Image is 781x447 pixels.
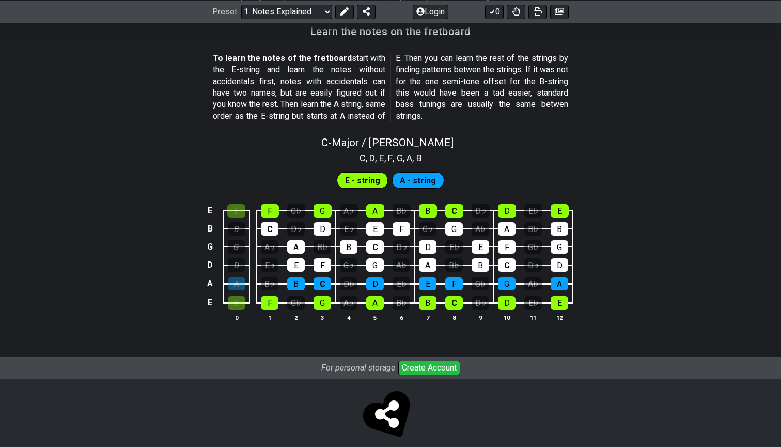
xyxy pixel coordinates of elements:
[472,258,489,272] div: B
[366,296,384,310] div: A
[400,173,436,188] span: First enable full edit mode to edit
[340,204,358,218] div: A♭
[393,240,410,254] div: D♭
[355,149,427,165] section: Scale pitch classes
[551,240,568,254] div: G
[366,151,370,165] span: ,
[467,312,494,323] th: 9
[314,296,331,310] div: G
[287,240,305,254] div: A
[393,222,410,236] div: F
[321,363,395,373] i: For personal storage
[498,204,516,218] div: D
[393,204,411,218] div: B♭
[340,222,357,236] div: E♭
[507,4,525,19] button: Toggle Dexterity for all fretkits
[445,204,463,218] div: C
[415,312,441,323] th: 7
[524,258,542,272] div: D♭
[397,151,403,165] span: G
[204,293,216,313] td: E
[213,53,568,122] p: start with the E-string and learn the notes without accidentals first, notes with accidentals can...
[472,296,489,310] div: D♭
[366,258,384,272] div: G
[261,296,278,310] div: F
[472,240,489,254] div: E
[551,222,568,236] div: B
[472,277,489,290] div: G♭
[472,222,489,236] div: A♭
[366,393,415,442] span: Click to store and share!
[551,204,569,218] div: E
[360,151,366,165] span: C
[366,222,384,236] div: E
[340,258,357,272] div: G♭
[287,277,305,290] div: B
[213,53,352,63] strong: To learn the notes of the fretboard
[287,204,305,218] div: G♭
[241,4,332,19] select: Preset
[546,312,573,323] th: 12
[223,312,249,323] th: 0
[228,258,245,272] div: D
[520,312,546,323] th: 11
[388,151,393,165] span: F
[204,220,216,238] td: B
[375,151,379,165] span: ,
[287,296,305,310] div: G♭
[228,296,245,310] div: E
[524,240,542,254] div: G♭
[340,296,357,310] div: A♭
[345,173,380,188] span: First enable full edit mode to edit
[379,151,384,165] span: E
[336,312,362,323] th: 4
[335,4,354,19] button: Edit Preset
[261,204,279,218] div: F
[388,312,415,323] th: 6
[314,277,331,290] div: C
[204,238,216,256] td: G
[524,204,542,218] div: E♭
[283,312,309,323] th: 2
[407,151,412,165] span: A
[212,7,237,17] span: Preset
[398,361,460,375] button: Create Account
[310,26,471,37] h3: Learn the notes on the fretboard
[204,274,216,294] td: A
[314,222,331,236] div: D
[498,296,516,310] div: D
[393,151,397,165] span: ,
[228,240,245,254] div: G
[498,222,516,236] div: A
[445,240,463,254] div: E♭
[498,240,516,254] div: F
[228,277,245,290] div: A
[550,4,569,19] button: Create image
[494,312,520,323] th: 10
[413,4,448,19] button: Login
[445,277,463,290] div: F
[261,258,278,272] div: E♭
[524,277,542,290] div: A♭
[419,296,436,310] div: B
[309,312,336,323] th: 3
[551,258,568,272] div: D
[445,258,463,272] div: B♭
[314,258,331,272] div: F
[416,151,422,165] span: B
[362,312,388,323] th: 5
[257,312,283,323] th: 1
[384,151,388,165] span: ,
[340,277,357,290] div: D♭
[393,277,410,290] div: E♭
[287,258,305,272] div: E
[419,258,436,272] div: A
[321,136,454,149] span: C - Major / [PERSON_NAME]
[485,4,504,19] button: 0
[445,296,463,310] div: C
[227,204,245,218] div: E
[551,277,568,290] div: A
[524,222,542,236] div: B♭
[393,296,410,310] div: B♭
[498,277,516,290] div: G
